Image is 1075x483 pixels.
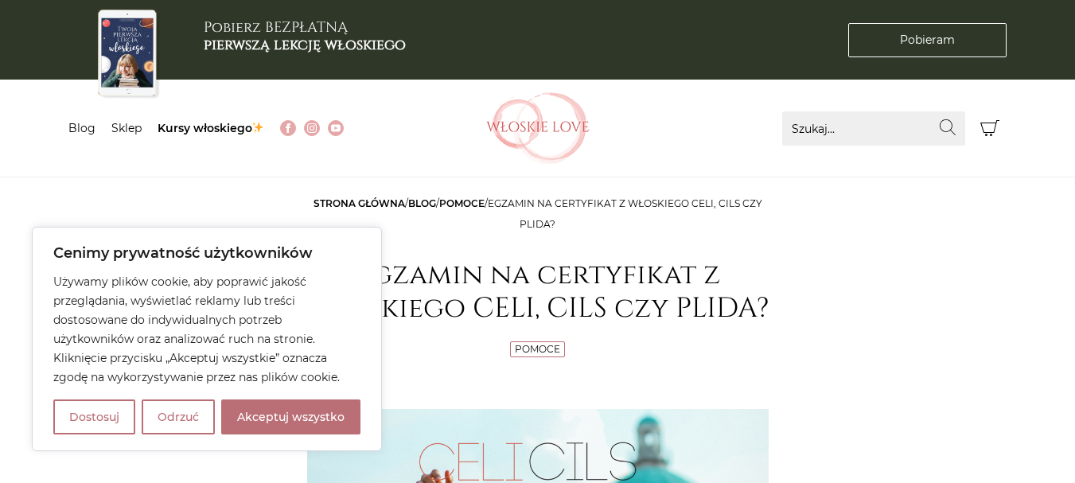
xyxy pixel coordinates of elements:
[53,399,135,434] button: Dostosuj
[439,197,485,209] a: Pomoce
[314,197,405,209] a: Strona główna
[68,121,95,135] a: Blog
[158,121,265,135] a: Kursy włoskiego
[204,35,406,55] b: pierwszą lekcję włoskiego
[252,122,263,133] img: ✨
[973,111,1007,146] button: Koszyk
[900,32,955,49] span: Pobieram
[408,197,436,209] a: Blog
[221,399,360,434] button: Akceptuj wszystko
[515,343,560,355] a: Pomoce
[848,23,1007,57] a: Pobieram
[314,197,762,230] span: / / /
[53,243,360,263] p: Cenimy prywatność użytkowników
[142,399,215,434] button: Odrzuć
[53,272,360,387] p: Używamy plików cookie, aby poprawić jakość przeglądania, wyświetlać reklamy lub treści dostosowan...
[204,19,406,53] h3: Pobierz BEZPŁATNĄ
[307,259,769,325] h1: Egzamin na certyfikat z włoskiego CELI, CILS czy PLIDA?
[111,121,142,135] a: Sklep
[486,92,590,164] img: Włoskielove
[488,197,762,230] span: Egzamin na certyfikat z włoskiego CELI, CILS czy PLIDA?
[782,111,965,146] input: Szukaj...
